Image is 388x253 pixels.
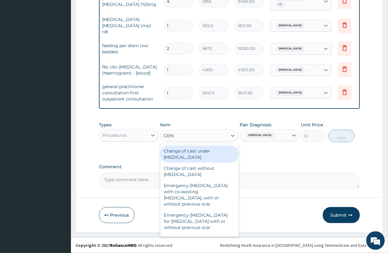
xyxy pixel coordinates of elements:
[220,242,383,248] div: Redefining Heath Insurance in [GEOGRAPHIC_DATA] using Telemedicine and Data Science!
[99,80,161,105] td: general practitioner consultation first outpatient consultation
[160,163,239,180] div: Change of cast without [MEDICAL_DATA]
[99,164,360,169] label: Comment
[99,207,134,223] button: Previous
[99,13,161,38] td: [MEDICAL_DATA] [MEDICAL_DATA] (mp) rdt
[160,180,239,210] div: Emergency [MEDICAL_DATA] with co-existing [MEDICAL_DATA], with or without previous scar
[160,145,239,163] div: Change of cast under [MEDICAL_DATA]
[246,132,275,138] span: [MEDICAL_DATA]
[323,207,360,223] button: Submit
[102,132,127,138] div: Procedures
[99,39,161,58] td: feeding per diem two bedded
[32,35,104,43] div: Chat with us now
[36,78,85,140] span: We're online!
[99,61,161,79] td: fbc cbc-[MEDICAL_DATA] (haemogram) - [blood]
[160,210,239,233] div: Emergency [MEDICAL_DATA] for [MEDICAL_DATA] with or without previous scar
[71,237,388,253] footer: All rights reserved.
[160,122,171,128] label: Item
[329,130,355,142] button: Add
[301,122,324,128] label: Unit Price
[276,90,305,96] span: [MEDICAL_DATA]
[276,46,305,52] span: [MEDICAL_DATA]
[11,31,25,46] img: d_794563401_company_1708531726252_794563401
[276,2,285,8] span: + 1
[276,22,305,29] span: [MEDICAL_DATA]
[276,67,305,73] span: [MEDICAL_DATA]
[240,122,272,128] label: Pair Diagnosis
[3,168,118,190] textarea: Type your message and hit 'Enter'
[101,3,116,18] div: Minimize live chat window
[76,243,138,248] strong: Copyright © 2017 .
[99,122,112,128] label: Types
[110,243,137,248] a: RelianceHMO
